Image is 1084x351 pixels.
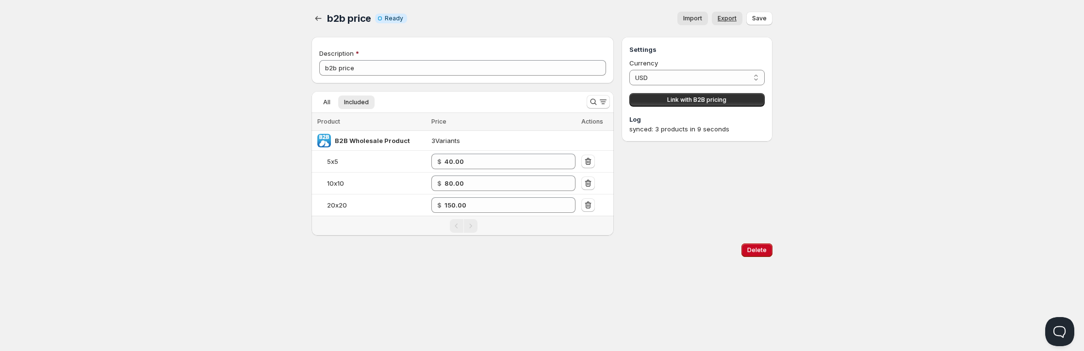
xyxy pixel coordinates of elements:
[587,95,610,109] button: Search and filter results
[629,114,765,124] h3: Log
[428,131,579,151] td: 3 Variants
[629,93,765,107] button: Link with B2B pricing
[327,178,344,188] div: 10x10
[741,243,772,257] button: Delete
[431,118,446,125] span: Price
[444,197,561,213] input: 200.00
[327,157,338,166] div: 5x5
[683,15,702,22] span: Import
[444,175,561,191] input: 100.00
[344,98,369,106] span: Included
[629,45,765,54] h3: Settings
[712,12,742,25] a: Export
[1045,317,1074,346] iframe: Help Scout Beacon - Open
[629,124,765,134] div: synced: 3 products in 9 seconds
[327,201,347,209] span: 20x20
[385,15,403,22] span: Ready
[629,59,658,67] span: Currency
[752,15,767,22] span: Save
[319,60,606,76] input: Private internal description
[747,246,767,254] span: Delete
[327,158,338,165] span: 5x5
[327,13,371,24] span: b2b price
[667,96,726,104] span: Link with B2B pricing
[437,158,442,165] strong: $
[335,136,410,145] div: B2B Wholesale Product
[444,154,561,169] input: 50.00
[581,118,603,125] span: Actions
[312,216,614,236] nav: Pagination
[317,118,340,125] span: Product
[677,12,708,25] button: Import
[437,179,442,187] strong: $
[327,179,344,187] span: 10x10
[335,137,410,144] span: B2B Wholesale Product
[319,49,354,57] span: Description
[746,12,772,25] button: Save
[718,15,737,22] span: Export
[437,201,442,209] strong: $
[327,200,347,210] div: 20x20
[323,98,330,106] span: All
